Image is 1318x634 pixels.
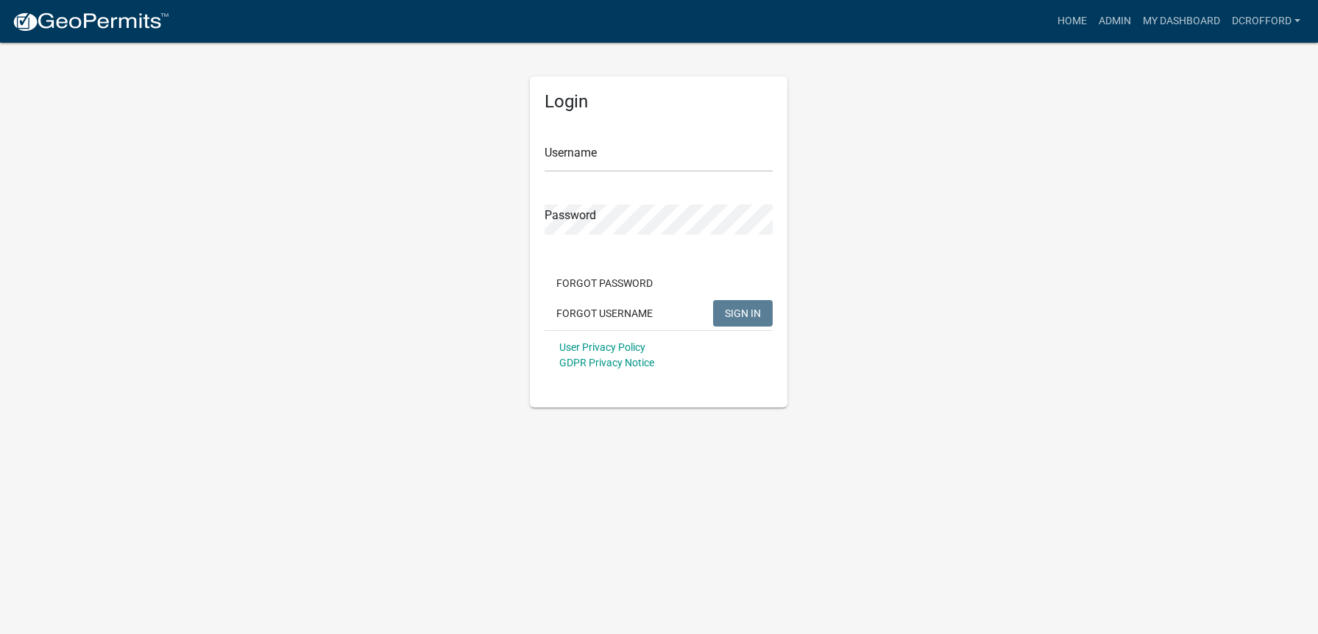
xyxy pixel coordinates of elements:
button: SIGN IN [713,300,773,327]
button: Forgot Username [545,300,665,327]
a: Home [1052,7,1093,35]
a: User Privacy Policy [559,341,645,353]
button: Forgot Password [545,270,665,296]
a: My Dashboard [1137,7,1226,35]
span: SIGN IN [725,307,761,318]
a: Admin [1093,7,1137,35]
a: dcrofford [1226,7,1306,35]
a: GDPR Privacy Notice [559,357,654,368]
h5: Login [545,91,773,113]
